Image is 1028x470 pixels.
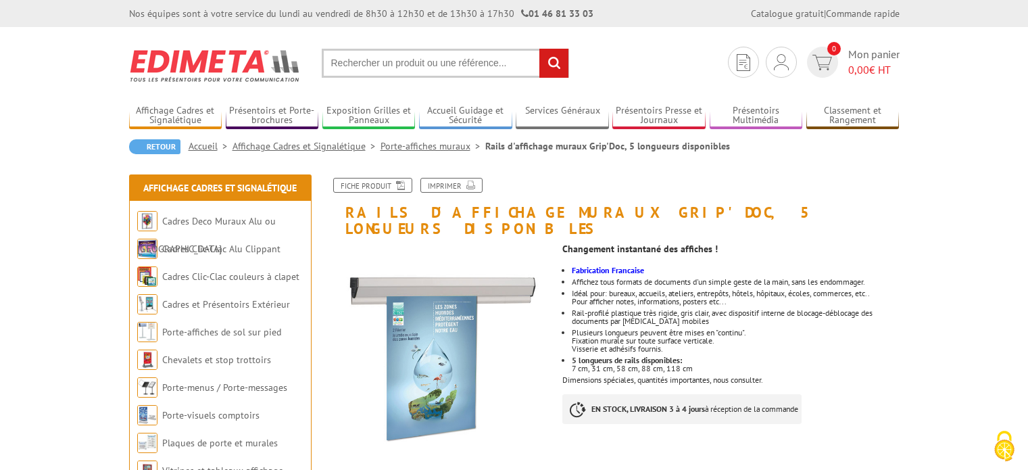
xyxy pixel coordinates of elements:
[137,377,157,398] img: Porte-menus / Porte-messages
[572,329,899,353] li: Visserie et adhésifs fournis.
[539,49,568,78] input: rechercher
[129,7,593,20] div: Nos équipes sont à votre service du lundi au vendredi de 8h30 à 12h30 et de 13h30 à 17h30
[848,63,869,76] span: 0,00
[162,298,290,310] a: Cadres et Présentoirs Extérieur
[137,322,157,342] img: Porte-affiches de sol sur pied
[162,437,278,449] a: Plaques de porte et murales
[981,424,1028,470] button: Cookies (fenêtre modale)
[521,7,593,20] strong: 01 46 81 33 03
[137,215,276,255] a: Cadres Deco Muraux Alu ou [GEOGRAPHIC_DATA]
[516,105,609,127] a: Services Généraux
[562,237,909,438] div: Dimensions spéciales, quantités importantes, nous consulter.
[381,140,485,152] a: Porte-affiches muraux
[315,178,910,237] h1: Rails d'affichage muraux Grip'Doc, 5 longueurs disponibles
[137,294,157,314] img: Cadres et Présentoirs Extérieur
[162,271,299,283] a: Cadres Clic-Clac couleurs à clapet
[189,140,232,152] a: Accueil
[751,7,824,20] a: Catalogue gratuit
[591,404,705,414] strong: EN STOCK, LIVRAISON 3 à 4 jours
[562,243,718,255] strong: Changement instantané des affiches !
[162,326,281,338] a: Porte-affiches de sol sur pied
[129,41,301,91] img: Edimeta
[137,405,157,425] img: Porte-visuels comptoirs
[162,409,260,421] a: Porte-visuels comptoirs
[137,350,157,370] img: Chevalets et stop trottoirs
[137,211,157,231] img: Cadres Deco Muraux Alu ou Bois
[232,140,381,152] a: Affichage Cadres et Signalétique
[806,105,900,127] a: Classement et Rangement
[129,105,222,127] a: Affichage Cadres et Signalétique
[572,309,899,325] p: Rail-profilé plastique très rigide, gris clair, avec dispositif interne de blocage-déblocage des ...
[322,105,416,127] a: Exposition Grilles et Panneaux
[137,433,157,453] img: Plaques de porte et murales
[162,243,280,255] a: Cadres Clic-Clac Alu Clippant
[710,105,803,127] a: Présentoirs Multimédia
[322,49,569,78] input: Rechercher un produit ou une référence...
[572,265,644,275] strong: Fabrication Francaise
[737,54,750,71] img: devis rapide
[774,54,789,70] img: devis rapide
[827,42,841,55] span: 0
[848,47,900,78] span: Mon panier
[572,356,899,373] li: 7 cm, 31 cm, 58 cm, 88 cm, 118 cm
[162,381,287,394] a: Porte-menus / Porte-messages
[751,7,900,20] div: |
[572,329,899,337] p: Plusieurs longueurs peuvent être mises en "continu".
[826,7,900,20] a: Commande rapide
[137,266,157,287] img: Cadres Clic-Clac couleurs à clapet
[562,394,802,424] p: à réception de la commande
[812,55,832,70] img: devis rapide
[143,182,297,194] a: Affichage Cadres et Signalétique
[612,105,706,127] a: Présentoirs Presse et Journaux
[485,139,730,153] li: Rails d'affichage muraux Grip'Doc, 5 longueurs disponibles
[129,139,180,154] a: Retour
[987,429,1021,463] img: Cookies (fenêtre modale)
[333,178,412,193] a: Fiche produit
[226,105,319,127] a: Présentoirs et Porte-brochures
[162,354,271,366] a: Chevalets et stop trottoirs
[419,105,512,127] a: Accueil Guidage et Sécurité
[572,278,899,286] li: Affichez tous formats de documents d'un simple geste de la main, sans les endommager.
[848,62,900,78] span: € HT
[572,337,899,345] p: Fixation murale sur toute surface verticale.
[572,289,899,306] li: Idéal pour: bureaux, accueils, ateliers, entrepôts, hôtels, hôpitaux, écoles, commerces, etc.. Po...
[572,355,682,365] strong: 5 longueurs de rails disponibles:
[420,178,483,193] a: Imprimer
[804,47,900,78] a: devis rapide 0 Mon panier 0,00€ HT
